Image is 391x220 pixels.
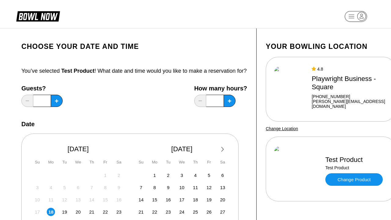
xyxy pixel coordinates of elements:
div: Choose Saturday, September 20th, 2025 [218,196,227,204]
div: Not available Thursday, August 7th, 2025 [88,183,96,192]
span: Test Product [61,68,94,74]
div: [DATE] [135,145,229,153]
div: Choose Sunday, September 7th, 2025 [137,183,145,192]
div: Choose Wednesday, August 20th, 2025 [74,208,82,216]
div: Not available Friday, August 15th, 2025 [101,196,109,204]
div: Not available Sunday, August 3rd, 2025 [33,183,42,192]
button: Next Month [218,145,228,154]
div: Choose Friday, September 19th, 2025 [205,196,213,204]
div: Choose Monday, September 15th, 2025 [151,196,159,204]
div: Fr [205,158,213,166]
div: Choose Wednesday, September 3rd, 2025 [178,171,186,179]
div: Sa [115,158,123,166]
div: Choose Monday, September 8th, 2025 [151,183,159,192]
div: Choose Friday, September 12th, 2025 [205,183,213,192]
div: Not available Wednesday, August 6th, 2025 [74,183,82,192]
div: Not available Monday, August 11th, 2025 [47,196,55,204]
div: Choose Tuesday, September 23rd, 2025 [164,208,172,216]
div: Not available Friday, August 1st, 2025 [101,171,109,179]
div: We [178,158,186,166]
div: Choose Monday, August 18th, 2025 [47,208,55,216]
div: Not available Saturday, August 9th, 2025 [115,183,123,192]
div: Choose Saturday, September 6th, 2025 [218,171,227,179]
div: Choose Tuesday, August 19th, 2025 [60,208,69,216]
div: Choose Saturday, September 13th, 2025 [218,183,227,192]
a: [PERSON_NAME][EMAIL_ADDRESS][DOMAIN_NAME] [312,99,387,109]
div: Choose Thursday, September 18th, 2025 [191,196,199,204]
label: Date [21,121,35,127]
label: How many hours? [194,85,247,92]
img: Test Product [274,146,320,192]
div: Choose Friday, September 26th, 2025 [205,208,213,216]
div: Choose Tuesday, September 9th, 2025 [164,183,172,192]
div: Not available Saturday, August 2nd, 2025 [115,171,123,179]
img: Playwright Business - Square [274,66,306,112]
div: Choose Thursday, September 25th, 2025 [191,208,199,216]
div: [PHONE_NUMBER] [312,94,387,99]
div: Th [191,158,199,166]
div: 4.8 [312,67,387,71]
div: Choose Wednesday, September 24th, 2025 [178,208,186,216]
div: Not available Tuesday, August 5th, 2025 [60,183,69,192]
div: Choose Wednesday, September 17th, 2025 [178,196,186,204]
div: Su [137,158,145,166]
div: Not available Sunday, August 17th, 2025 [33,208,42,216]
div: Choose Monday, September 1st, 2025 [151,171,159,179]
div: Fr [101,158,109,166]
div: Choose Sunday, September 21st, 2025 [137,208,145,216]
div: Choose Friday, August 22nd, 2025 [101,208,109,216]
div: Choose Friday, September 5th, 2025 [205,171,213,179]
div: Not available Tuesday, August 12th, 2025 [60,196,69,204]
div: Choose Thursday, August 21st, 2025 [88,208,96,216]
div: Playwright Business - Square [312,75,387,91]
div: [DATE] [31,145,126,153]
div: We [74,158,82,166]
div: Choose Saturday, September 27th, 2025 [218,208,227,216]
div: Choose Thursday, September 4th, 2025 [191,171,199,179]
h1: Choose your Date and time [21,42,247,51]
div: You’ve selected ! What date and time would you like to make a reservation for? [21,68,247,74]
div: Not available Friday, August 8th, 2025 [101,183,109,192]
div: Sa [218,158,227,166]
a: Change Location [266,126,298,131]
div: Choose Wednesday, September 10th, 2025 [178,183,186,192]
div: Choose Monday, September 22nd, 2025 [151,208,159,216]
div: Tu [164,158,172,166]
div: Su [33,158,42,166]
div: Not available Saturday, August 16th, 2025 [115,196,123,204]
a: Change Product [325,173,383,186]
div: Mo [151,158,159,166]
label: Guests? [21,85,63,92]
div: Tu [60,158,69,166]
div: Mo [47,158,55,166]
div: Choose Thursday, September 11th, 2025 [191,183,199,192]
div: Not available Thursday, August 14th, 2025 [88,196,96,204]
div: Choose Sunday, September 14th, 2025 [137,196,145,204]
div: Not available Wednesday, August 13th, 2025 [74,196,82,204]
div: Not available Sunday, August 10th, 2025 [33,196,42,204]
div: Th [88,158,96,166]
div: Test Product [325,165,383,170]
div: Choose Tuesday, September 16th, 2025 [164,196,172,204]
div: Test Product [325,156,383,164]
div: Choose Tuesday, September 2nd, 2025 [164,171,172,179]
div: Choose Saturday, August 23rd, 2025 [115,208,123,216]
div: Not available Monday, August 4th, 2025 [47,183,55,192]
